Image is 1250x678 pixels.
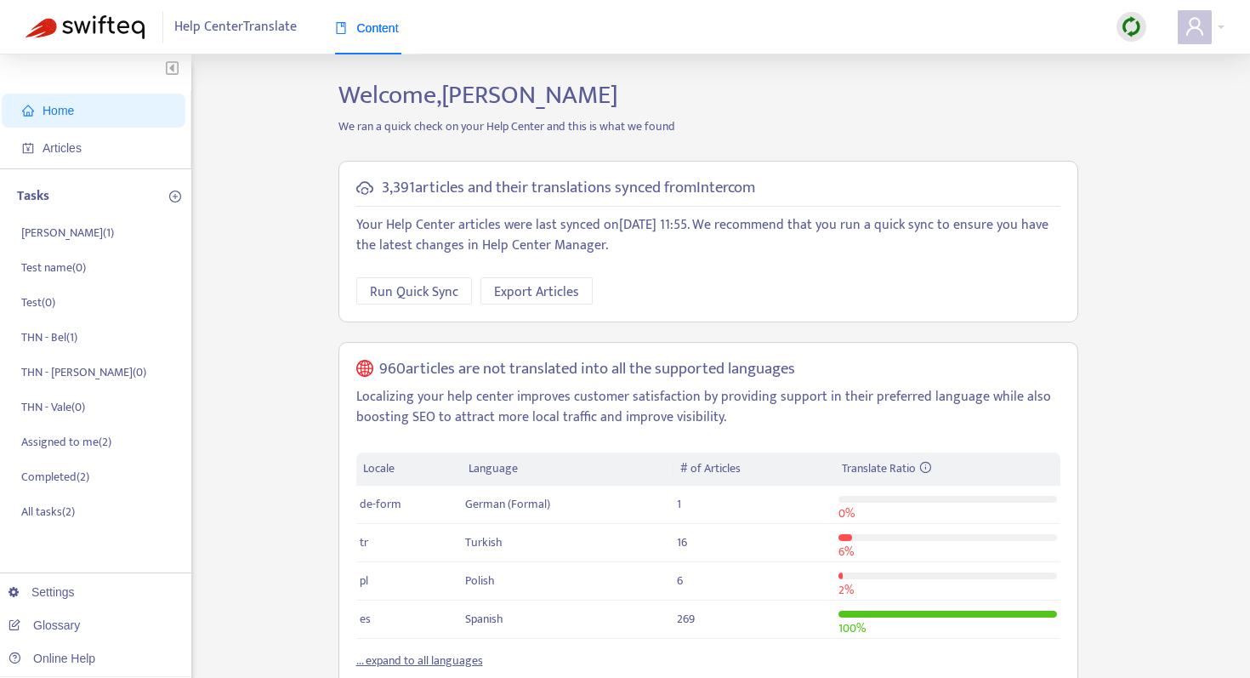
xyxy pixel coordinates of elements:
[17,186,49,207] p: Tasks
[465,609,503,629] span: Spanish
[677,571,683,590] span: 6
[22,142,34,154] span: account-book
[677,533,687,552] span: 16
[356,277,472,305] button: Run Quick Sync
[21,259,86,276] p: Test name ( 0 )
[356,360,373,379] span: global
[382,179,755,198] h5: 3,391 articles and their translations synced from Intercom
[356,651,483,670] a: ... expand to all languages
[1185,16,1205,37] span: user
[1182,610,1236,664] iframe: Button to launch messaging window
[335,21,399,35] span: Content
[21,293,55,311] p: Test ( 0 )
[356,453,463,486] th: Locale
[335,22,347,34] span: book
[21,328,77,346] p: THN - Bel ( 1 )
[169,191,181,202] span: plus-circle
[677,609,695,629] span: 269
[360,533,368,552] span: tr
[43,141,82,155] span: Articles
[838,618,866,638] span: 100 %
[842,459,1053,478] div: Translate Ratio
[9,618,80,632] a: Glossary
[677,494,681,514] span: 1
[480,277,593,305] button: Export Articles
[21,468,89,486] p: Completed ( 2 )
[360,609,371,629] span: es
[838,504,855,523] span: 0 %
[22,105,34,117] span: home
[326,117,1091,135] p: We ran a quick check on your Help Center and this is what we found
[21,503,75,521] p: All tasks ( 2 )
[494,282,579,303] span: Export Articles
[43,104,74,117] span: Home
[838,580,854,600] span: 2 %
[1121,16,1142,37] img: sync.dc5367851b00ba804db3.png
[462,453,673,486] th: Language
[356,215,1060,256] p: Your Help Center articles were last synced on [DATE] 11:55 . We recommend that you run a quick sy...
[21,398,85,416] p: THN - Vale ( 0 )
[465,533,503,552] span: Turkish
[360,571,368,590] span: pl
[673,453,835,486] th: # of Articles
[370,282,458,303] span: Run Quick Sync
[465,494,550,514] span: German (Formal)
[356,387,1060,428] p: Localizing your help center improves customer satisfaction by providing support in their preferre...
[338,74,618,117] span: Welcome, [PERSON_NAME]
[360,494,401,514] span: de-form
[9,652,95,665] a: Online Help
[356,179,373,197] span: cloud-sync
[379,360,795,379] h5: 960 articles are not translated into all the supported languages
[838,542,854,561] span: 6 %
[465,571,495,590] span: Polish
[26,15,145,39] img: Swifteq
[9,585,75,599] a: Settings
[21,433,111,451] p: Assigned to me ( 2 )
[21,363,146,381] p: THN - [PERSON_NAME] ( 0 )
[21,224,114,242] p: [PERSON_NAME] ( 1 )
[174,11,297,43] span: Help Center Translate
